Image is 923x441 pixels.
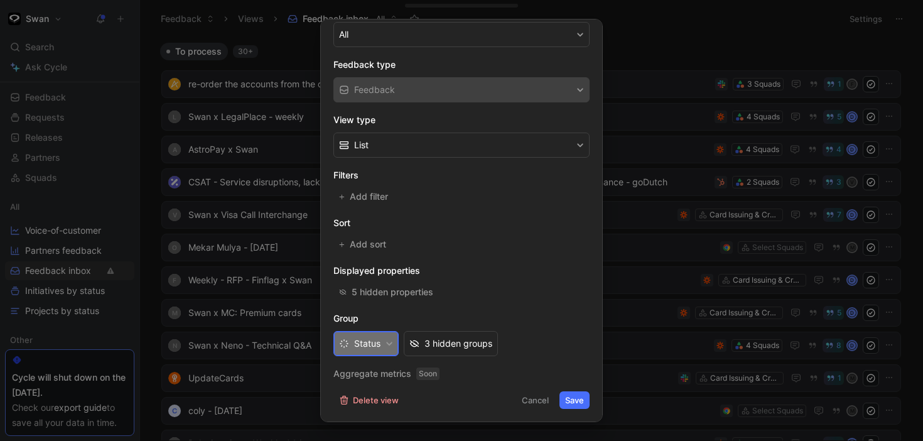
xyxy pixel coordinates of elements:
button: 3 hidden groups [404,331,498,356]
button: 5 hidden properties [333,283,439,301]
button: Add filter [333,188,395,205]
button: Feedback [333,77,590,102]
button: Status [333,331,399,356]
div: 3 hidden groups [424,336,492,351]
span: Add sort [350,237,387,252]
h2: Aggregate metrics [333,366,590,381]
h2: Displayed properties [333,263,590,278]
button: All [333,22,590,47]
span: Soon [416,367,440,380]
div: 5 hidden properties [352,285,433,300]
h2: Group [333,311,590,326]
h2: Filters [333,168,590,183]
h2: Feedback type [333,57,590,72]
button: Save [559,391,590,409]
button: Add sort [333,236,393,253]
button: Delete view [333,391,404,409]
button: Cancel [516,391,554,409]
span: Feedback [354,82,395,97]
h2: Sort [333,215,590,231]
span: Add filter [350,189,389,204]
button: List [333,133,590,158]
h2: View type [333,112,590,128]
